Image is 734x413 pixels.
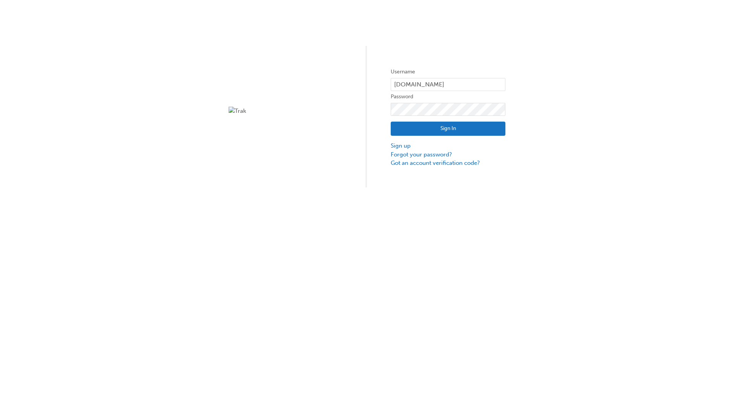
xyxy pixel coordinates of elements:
[391,150,505,159] a: Forgot your password?
[391,67,505,76] label: Username
[391,78,505,91] input: Username
[391,92,505,101] label: Password
[391,159,505,167] a: Got an account verification code?
[229,107,343,115] img: Trak
[391,141,505,150] a: Sign up
[391,122,505,136] button: Sign In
